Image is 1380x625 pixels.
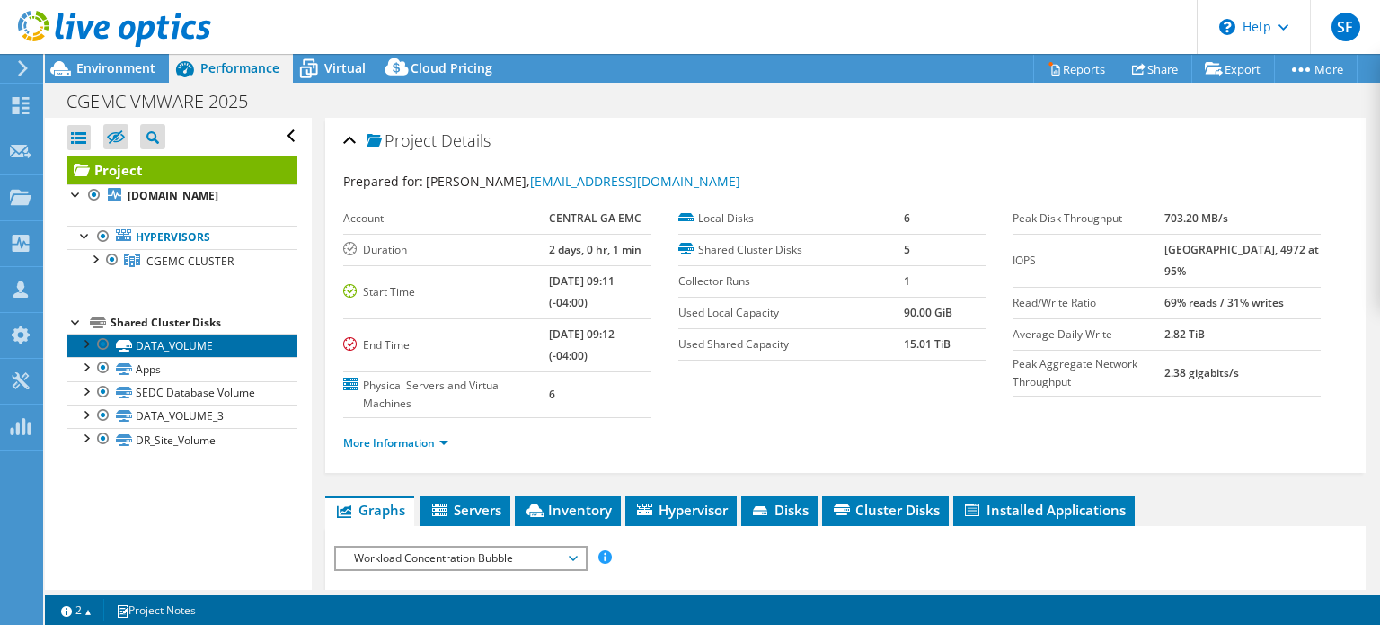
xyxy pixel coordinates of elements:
span: [PERSON_NAME], [426,173,740,190]
a: CGEMC CLUSTER [67,249,297,272]
span: Inventory [524,501,612,519]
a: [EMAIL_ADDRESS][DOMAIN_NAME] [530,173,740,190]
span: Cloud Pricing [411,59,492,76]
div: Shared Cluster Disks [111,312,297,334]
span: Graphs [334,501,405,519]
a: Export [1191,55,1275,83]
b: [DOMAIN_NAME] [128,188,218,203]
b: 6 [549,387,555,402]
label: IOPS [1013,252,1163,270]
b: 6 [904,210,910,226]
label: Duration [343,241,549,259]
a: [DOMAIN_NAME] [67,184,297,208]
a: Share [1119,55,1192,83]
a: Reports [1033,55,1119,83]
b: CENTRAL GA EMC [549,210,641,226]
a: SEDC Database Volume [67,381,297,405]
span: Environment [76,59,155,76]
a: Apps [67,357,297,380]
label: Peak Disk Throughput [1013,210,1163,228]
b: [DATE] 09:11 (-04:00) [549,273,615,310]
label: Local Disks [678,210,904,228]
b: 2.82 TiB [1164,326,1205,342]
label: Account [343,210,549,228]
a: Hypervisors [67,226,297,249]
h1: CGEMC VMWARE 2025 [58,92,276,112]
svg: \n [1219,19,1235,35]
label: Read/Write Ratio [1013,294,1163,312]
span: Disks [750,501,809,519]
span: Workload Concentration Bubble [345,548,576,569]
a: More Information [343,435,448,451]
b: 69% reads / 31% writes [1164,295,1284,310]
b: 5 [904,242,910,257]
b: 703.20 MB/s [1164,210,1228,226]
b: 1 [904,273,910,289]
span: Project [367,132,437,150]
label: End Time [343,336,549,354]
a: DR_Site_Volume [67,428,297,451]
a: DATA_VOLUME_3 [67,405,297,428]
span: Installed Applications [962,501,1126,519]
b: 15.01 TiB [904,336,951,352]
a: DATA_VOLUME [67,334,297,357]
b: [DATE] 09:12 (-04:00) [549,326,615,363]
b: 2.38 gigabits/s [1164,365,1239,380]
span: Cluster Disks [831,501,940,519]
span: Performance [200,59,279,76]
label: Collector Runs [678,272,904,290]
a: 2 [49,599,104,621]
span: Servers [429,501,501,519]
b: [GEOGRAPHIC_DATA], 4972 at 95% [1164,242,1319,279]
label: Shared Cluster Disks [678,241,904,259]
label: Average Daily Write [1013,326,1163,344]
label: Peak Aggregate Network Throughput [1013,355,1163,391]
span: CGEMC CLUSTER [146,254,234,269]
label: Physical Servers and Virtual Machines [343,377,549,413]
a: Project [67,156,297,184]
a: More [1274,55,1358,83]
span: Virtual [324,59,366,76]
label: Prepared for: [343,173,423,190]
b: 90.00 GiB [904,305,952,320]
span: Hypervisor [634,501,728,519]
label: Start Time [343,283,549,301]
span: Details [441,129,491,151]
label: Used Shared Capacity [678,335,904,353]
a: Project Notes [103,599,208,621]
b: 2 days, 0 hr, 1 min [549,242,641,257]
label: Used Local Capacity [678,304,904,322]
span: SF [1331,13,1360,41]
